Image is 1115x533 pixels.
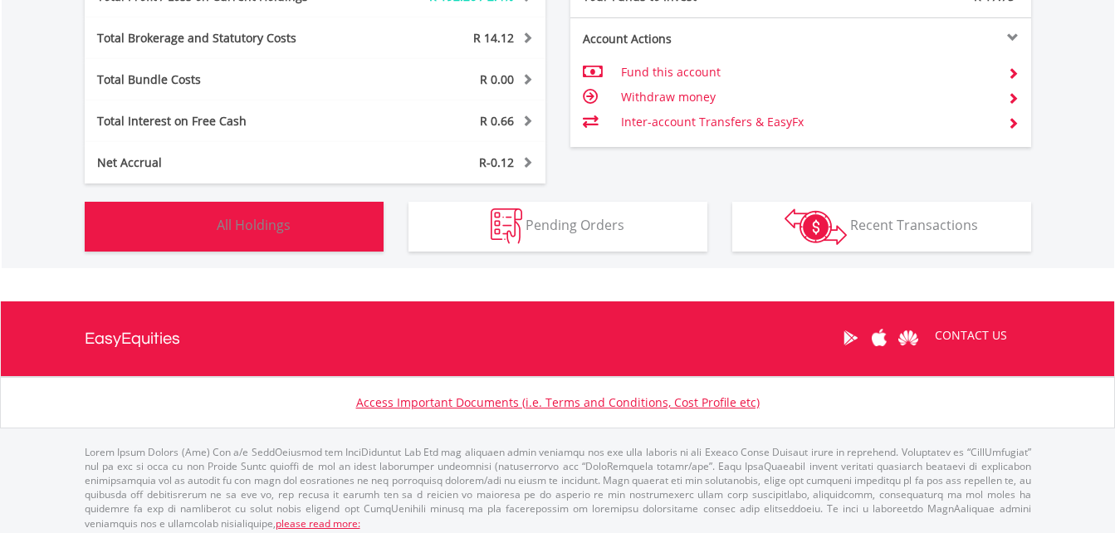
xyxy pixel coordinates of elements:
[865,312,894,364] a: Apple
[923,312,1019,359] a: CONTACT US
[473,30,514,46] span: R 14.12
[850,216,978,234] span: Recent Transactions
[178,208,213,244] img: holdings-wht.png
[480,71,514,87] span: R 0.00
[621,60,994,85] td: Fund this account
[85,71,354,88] div: Total Bundle Costs
[85,113,354,130] div: Total Interest on Free Cash
[836,312,865,364] a: Google Play
[408,202,707,252] button: Pending Orders
[526,216,624,234] span: Pending Orders
[785,208,847,245] img: transactions-zar-wht.png
[479,154,514,170] span: R-0.12
[217,216,291,234] span: All Holdings
[621,110,994,134] td: Inter-account Transfers & EasyFx
[491,208,522,244] img: pending_instructions-wht.png
[621,85,994,110] td: Withdraw money
[480,113,514,129] span: R 0.66
[85,301,180,376] a: EasyEquities
[276,516,360,531] a: please read more:
[894,312,923,364] a: Huawei
[570,31,801,47] div: Account Actions
[85,30,354,46] div: Total Brokerage and Statutory Costs
[356,394,760,410] a: Access Important Documents (i.e. Terms and Conditions, Cost Profile etc)
[732,202,1031,252] button: Recent Transactions
[85,154,354,171] div: Net Accrual
[85,202,384,252] button: All Holdings
[85,445,1031,531] p: Lorem Ipsum Dolors (Ame) Con a/e SeddOeiusmod tem InciDiduntut Lab Etd mag aliquaen admin veniamq...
